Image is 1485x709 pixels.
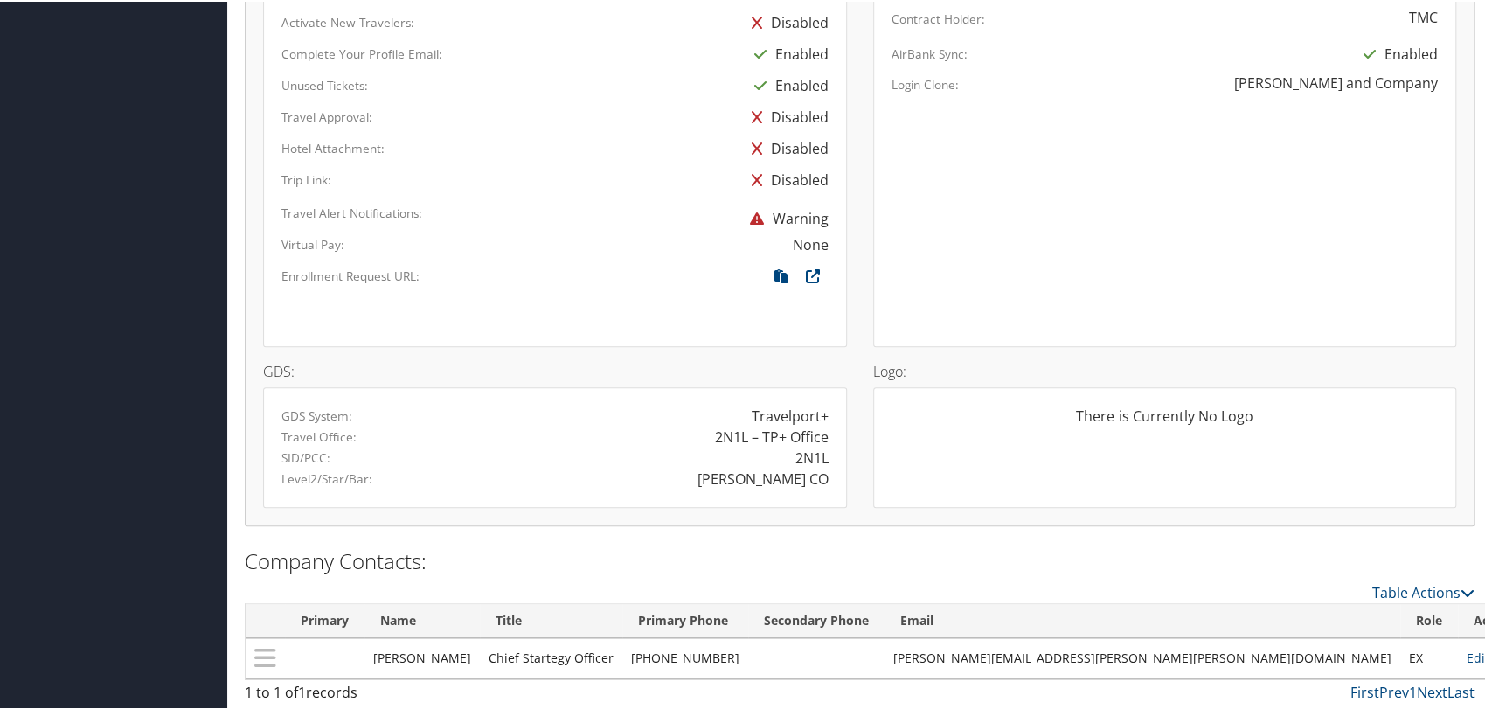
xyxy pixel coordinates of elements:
[1409,681,1417,700] a: 1
[885,602,1400,636] th: Email
[746,37,829,68] div: Enabled
[285,602,364,636] th: Primary
[873,363,1457,377] h4: Logo:
[1234,71,1438,92] div: [PERSON_NAME] and Company
[746,68,829,100] div: Enabled
[743,163,829,194] div: Disabled
[1355,37,1438,68] div: Enabled
[743,100,829,131] div: Disabled
[281,44,442,61] label: Complete Your Profile Email:
[1417,681,1447,700] a: Next
[281,75,368,93] label: Unused Tickets:
[364,636,480,677] td: [PERSON_NAME]
[892,9,985,26] label: Contract Holder:
[743,5,829,37] div: Disabled
[892,74,959,92] label: Login Clone:
[281,234,344,252] label: Virtual Pay:
[1409,5,1438,26] div: TMC
[281,107,372,124] label: Travel Approval:
[622,602,748,636] th: Primary Phone
[281,266,420,283] label: Enrollment Request URL:
[1400,602,1458,636] th: Role
[752,404,829,425] div: Travelport+
[1447,681,1475,700] a: Last
[281,427,357,444] label: Travel Office:
[298,681,306,700] span: 1
[480,636,622,677] td: Chief Startegy Officer
[281,406,352,423] label: GDS System:
[885,636,1400,677] td: [PERSON_NAME][EMAIL_ADDRESS][PERSON_NAME][PERSON_NAME][DOMAIN_NAME]
[281,12,414,30] label: Activate New Travelers:
[622,636,748,677] td: [PHONE_NUMBER]
[715,425,829,446] div: 2N1L – TP+ Office
[281,203,422,220] label: Travel Alert Notifications:
[364,602,480,636] th: Name
[281,469,372,486] label: Level2/Star/Bar:
[480,602,622,636] th: Title
[892,44,968,61] label: AirBank Sync:
[281,138,385,156] label: Hotel Attachment:
[1372,581,1475,601] a: Table Actions
[697,467,829,488] div: [PERSON_NAME] CO
[281,170,331,187] label: Trip Link:
[795,446,829,467] div: 2N1L
[1400,636,1458,677] td: EX
[263,363,847,377] h4: GDS:
[743,131,829,163] div: Disabled
[748,602,885,636] th: Secondary Phone
[1350,681,1379,700] a: First
[1379,681,1409,700] a: Prev
[741,207,829,226] span: Warning
[793,233,829,254] div: None
[245,545,1475,574] h2: Company Contacts:
[281,448,330,465] label: SID/PCC:
[892,404,1439,439] div: There is Currently No Logo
